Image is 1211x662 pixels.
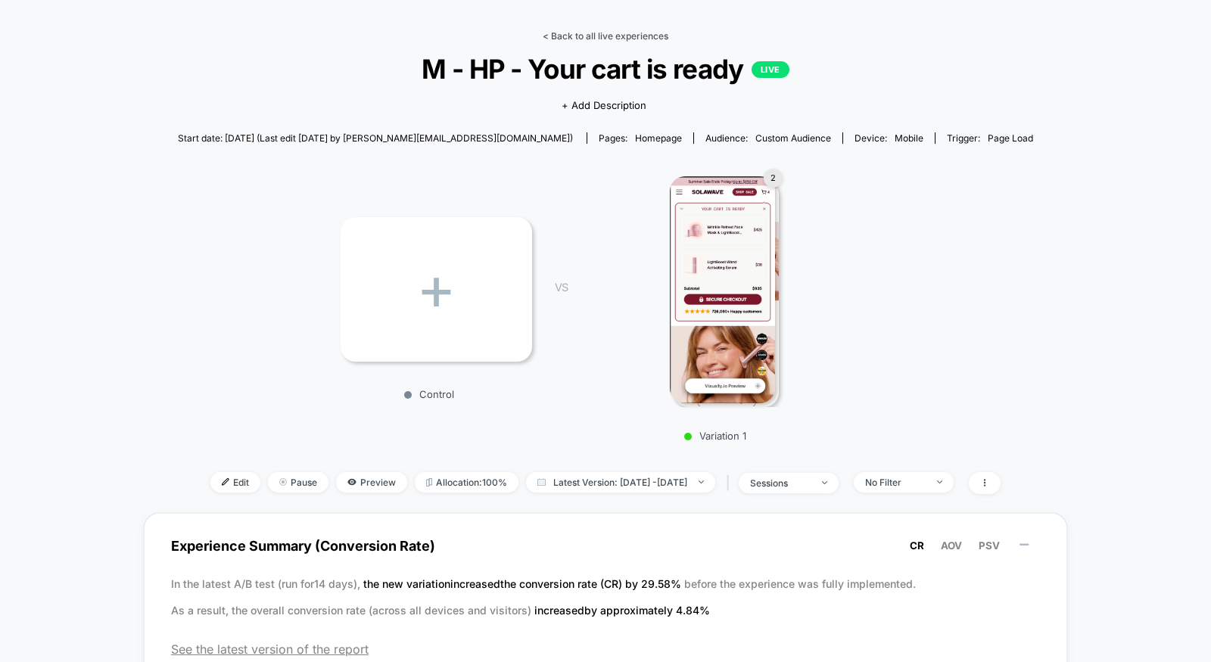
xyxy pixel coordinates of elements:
[222,478,229,486] img: edit
[415,472,518,493] span: Allocation: 100%
[268,472,328,493] span: Pause
[947,132,1033,144] div: Trigger:
[363,577,684,590] span: the new variation increased the conversion rate (CR) by 29.58 %
[341,217,532,362] div: +
[910,539,924,552] span: CR
[822,481,827,484] img: end
[426,478,432,486] img: rebalance
[635,132,682,144] span: homepage
[752,61,789,78] p: LIVE
[705,132,831,144] div: Audience:
[699,480,704,483] img: end
[979,539,1000,552] span: PSV
[583,430,848,442] p: Variation 1
[750,477,811,489] div: sessions
[941,539,962,552] span: AOV
[599,132,682,144] div: Pages:
[171,570,1040,623] p: In the latest A/B test (run for 14 days), before the experience was fully implemented. As a resul...
[171,529,1040,563] span: Experience Summary (Conversion Rate)
[279,478,287,486] img: end
[974,539,1004,552] button: PSV
[171,642,1040,657] span: See the latest version of the report
[210,472,260,493] span: Edit
[842,132,935,144] span: Device:
[543,30,668,42] a: < Back to all live experiences
[895,132,923,144] span: mobile
[562,98,646,113] span: + Add Description
[537,478,546,486] img: calendar
[755,132,831,144] span: Custom Audience
[988,132,1033,144] span: Page Load
[333,388,525,400] p: Control
[670,176,775,403] img: Variation 1 main
[526,472,715,493] span: Latest Version: [DATE] - [DATE]
[764,169,783,188] div: 2
[865,477,926,488] div: No Filter
[723,472,739,494] span: |
[905,539,929,552] button: CR
[937,480,942,483] img: end
[178,132,573,144] span: Start date: [DATE] (Last edit [DATE] by [PERSON_NAME][EMAIL_ADDRESS][DOMAIN_NAME])
[936,539,967,552] button: AOV
[336,472,407,493] span: Preview
[221,53,991,85] span: M - HP - Your cart is ready
[534,604,710,617] span: increased by approximately 4.84 %
[555,281,567,294] span: VS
